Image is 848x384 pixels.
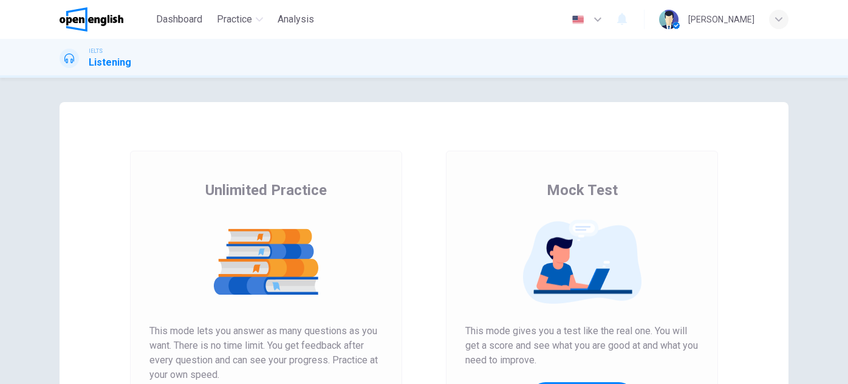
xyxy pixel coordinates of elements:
[60,7,151,32] a: OpenEnglish logo
[659,10,679,29] img: Profile picture
[89,47,103,55] span: IELTS
[273,9,319,30] button: Analysis
[205,180,327,200] span: Unlimited Practice
[149,324,383,382] span: This mode lets you answer as many questions as you want. There is no time limit. You get feedback...
[547,180,618,200] span: Mock Test
[570,15,586,24] img: en
[89,55,131,70] h1: Listening
[217,12,252,27] span: Practice
[151,9,207,30] button: Dashboard
[156,12,202,27] span: Dashboard
[465,324,699,368] span: This mode gives you a test like the real one. You will get a score and see what you are good at a...
[60,7,123,32] img: OpenEnglish logo
[278,12,314,27] span: Analysis
[688,12,754,27] div: [PERSON_NAME]
[212,9,268,30] button: Practice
